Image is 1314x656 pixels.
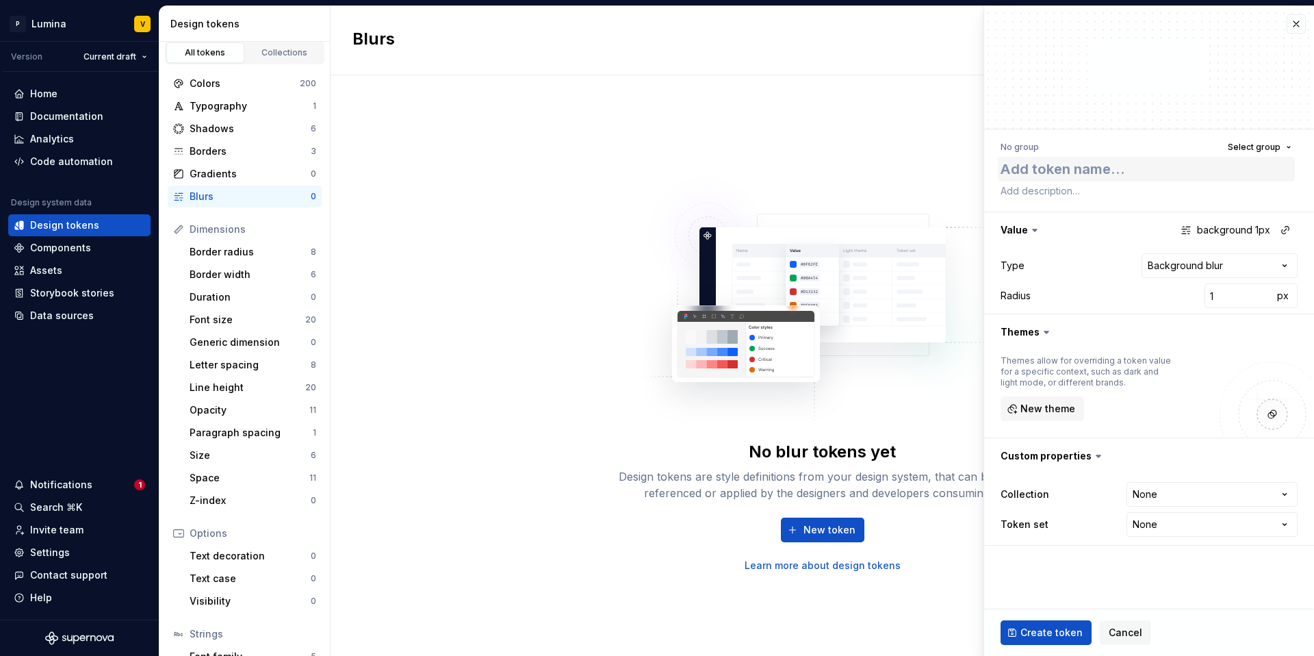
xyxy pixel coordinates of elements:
[311,551,316,562] div: 0
[803,523,855,537] span: New token
[1109,626,1142,640] span: Cancel
[1001,488,1049,501] label: Collection
[604,468,1042,501] div: Design tokens are style definitions from your design system, that can be easily referenced or app...
[250,47,319,58] div: Collections
[8,519,151,541] a: Invite team
[184,377,322,399] a: Line height20
[190,572,311,585] div: Text case
[190,122,311,136] div: Shadows
[311,337,316,348] div: 0
[8,83,151,105] a: Home
[313,101,316,112] div: 1
[781,518,864,542] button: New token
[1228,142,1280,153] span: Select group
[313,427,316,438] div: 1
[190,381,305,394] div: Line height
[1001,620,1092,645] button: Create token
[1001,259,1025,273] div: Type
[1020,626,1083,640] span: Create token
[11,197,92,208] div: Design system data
[311,191,316,202] div: 0
[30,110,103,123] div: Documentation
[30,286,114,300] div: Storybook stories
[1222,138,1298,157] button: Select group
[184,590,322,612] a: Visibility0
[8,496,151,518] button: Search ⌘K
[8,305,151,327] a: Data sources
[3,9,156,38] button: PLuminaV
[190,290,311,304] div: Duration
[8,151,151,173] a: Code automation
[749,441,896,463] div: No blur tokens yet
[8,282,151,304] a: Storybook stories
[8,128,151,150] a: Analytics
[30,87,57,101] div: Home
[311,292,316,303] div: 0
[30,478,92,492] div: Notifications
[1001,396,1084,421] button: New theme
[190,627,316,641] div: Strings
[30,309,94,323] div: Data sources
[311,168,316,179] div: 0
[30,546,70,559] div: Settings
[311,596,316,607] div: 0
[184,264,322,286] a: Border width6
[168,118,322,140] a: Shadows6
[184,309,322,331] a: Font size20
[352,28,395,53] h2: Blurs
[184,467,322,489] a: Space11
[190,190,311,203] div: Blurs
[8,237,151,259] a: Components
[311,495,316,506] div: 0
[745,559,901,572] a: Learn more about design tokens
[311,247,316,257] div: 8
[300,78,316,89] div: 200
[30,218,99,232] div: Design tokens
[190,494,311,507] div: Z-index
[190,403,309,417] div: Opacity
[184,490,322,512] a: Z-index0
[184,545,322,567] a: Text decoration0
[140,18,145,29] div: V
[30,523,83,537] div: Invite team
[30,501,82,514] div: Search ⌘K
[168,95,322,117] a: Typography1
[1100,620,1151,645] button: Cancel
[311,359,316,370] div: 8
[168,163,322,185] a: Gradients0
[184,444,322,466] a: Size6
[190,549,311,563] div: Text decoration
[190,313,305,327] div: Font size
[30,155,113,168] div: Code automation
[8,542,151,564] a: Settings
[184,286,322,308] a: Duration0
[30,132,74,146] div: Analytics
[8,214,151,236] a: Design tokens
[168,73,322,94] a: Colors200
[190,167,311,181] div: Gradients
[311,123,316,134] div: 6
[184,241,322,263] a: Border radius8
[168,186,322,207] a: Blurs0
[8,587,151,609] button: Help
[190,471,309,485] div: Space
[190,144,311,158] div: Borders
[77,47,153,66] button: Current draft
[184,568,322,590] a: Text case0
[190,77,300,90] div: Colors
[190,99,313,113] div: Typography
[30,568,107,582] div: Contact support
[11,51,42,62] div: Version
[1001,289,1031,303] div: Radius
[184,331,322,353] a: Generic dimension0
[1273,286,1292,305] button: px
[45,631,114,645] svg: Supernova Logo
[134,479,145,490] span: 1
[1001,142,1039,153] div: No group
[184,399,322,421] a: Opacity11
[190,336,311,349] div: Generic dimension
[184,422,322,444] a: Paragraph spacing1
[190,358,311,372] div: Letter spacing
[311,573,316,584] div: 0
